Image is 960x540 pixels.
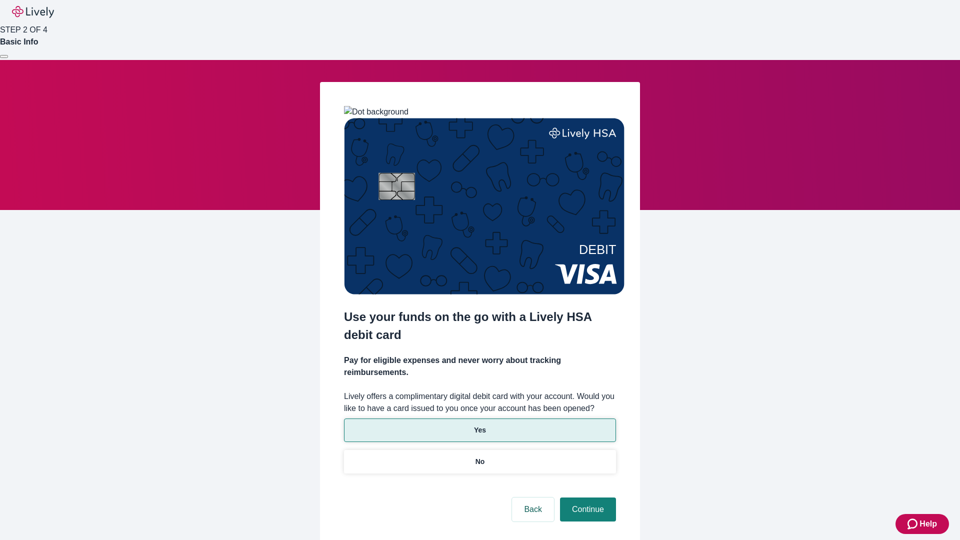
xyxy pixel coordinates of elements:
[344,308,616,344] h2: Use your funds on the go with a Lively HSA debit card
[12,6,54,18] img: Lively
[344,450,616,473] button: No
[344,418,616,442] button: Yes
[344,390,616,414] label: Lively offers a complimentary digital debit card with your account. Would you like to have a card...
[560,497,616,521] button: Continue
[344,106,408,118] img: Dot background
[895,514,949,534] button: Zendesk support iconHelp
[512,497,554,521] button: Back
[475,456,485,467] p: No
[344,118,624,294] img: Debit card
[474,425,486,435] p: Yes
[344,354,616,378] h4: Pay for eligible expenses and never worry about tracking reimbursements.
[907,518,919,530] svg: Zendesk support icon
[919,518,937,530] span: Help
